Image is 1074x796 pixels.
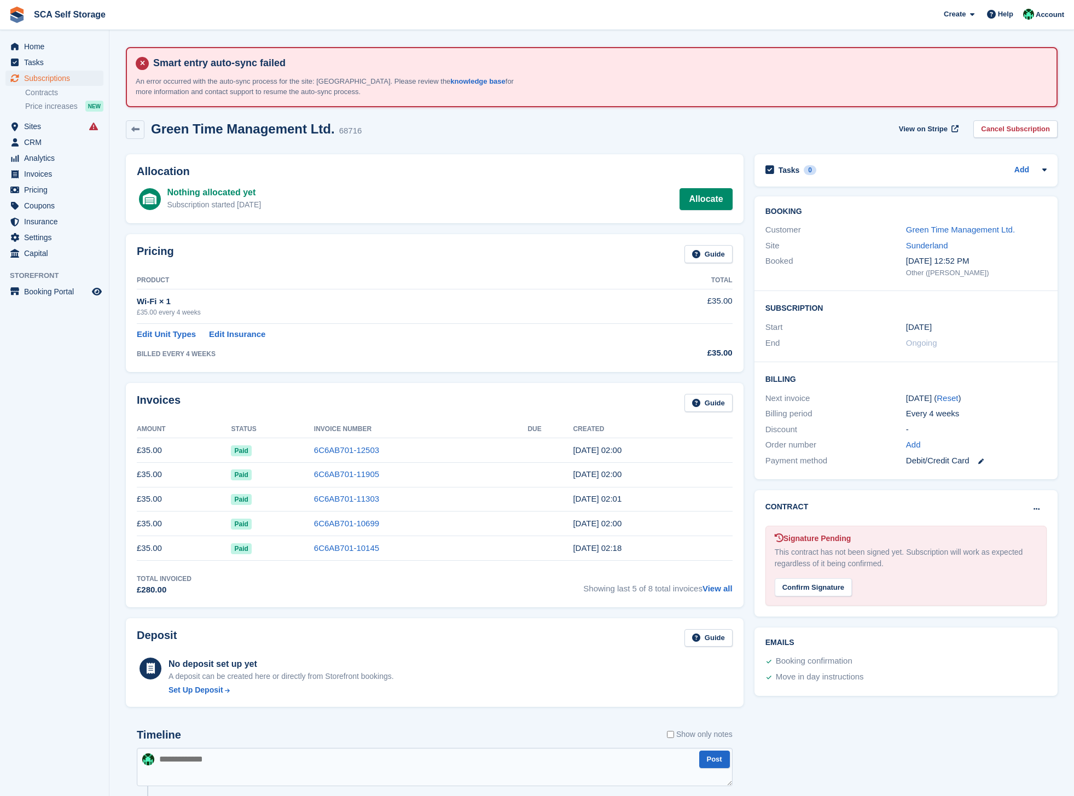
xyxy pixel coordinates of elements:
[9,7,25,23] img: stora-icon-8386f47178a22dfd0bd8f6a31ec36ba5ce8667c1dd55bd0f319d3a0aa187defe.svg
[5,246,103,261] a: menu
[527,421,573,438] th: Due
[765,337,906,350] div: End
[906,455,1047,467] div: Debit/Credit Card
[314,469,379,479] a: 6C6AB701-11905
[24,198,90,213] span: Coupons
[703,584,733,593] a: View all
[231,543,251,554] span: Paid
[10,270,109,281] span: Storefront
[24,246,90,261] span: Capital
[583,574,732,596] span: Showing last 5 of 8 total invoices
[137,295,635,308] div: Wi-Fi × 1
[314,445,379,455] a: 6C6AB701-12503
[231,519,251,530] span: Paid
[151,121,335,136] h2: Green Time Management Ltd.
[24,135,90,150] span: CRM
[30,5,110,24] a: SCA Self Storage
[137,272,635,289] th: Product
[765,501,809,513] h2: Contract
[136,76,519,97] p: An error occurred with the auto-sync process for the site: [GEOGRAPHIC_DATA]. Please review the f...
[573,421,732,438] th: Created
[906,338,937,347] span: Ongoing
[5,166,103,182] a: menu
[314,519,379,528] a: 6C6AB701-10699
[765,224,906,236] div: Customer
[765,423,906,436] div: Discount
[25,88,103,98] a: Contracts
[149,57,1048,69] h4: Smart entry auto-sync failed
[998,9,1013,20] span: Help
[5,39,103,54] a: menu
[137,462,231,487] td: £35.00
[765,638,1047,647] h2: Emails
[1023,9,1034,20] img: Ross Chapman
[137,307,635,317] div: £35.00 every 4 weeks
[137,165,733,178] h2: Allocation
[573,494,622,503] time: 2025-06-26 01:01:05 UTC
[765,207,1047,216] h2: Booking
[231,494,251,505] span: Paid
[906,439,921,451] a: Add
[314,543,379,553] a: 6C6AB701-10145
[169,671,394,682] p: A deposit can be created here or directly from Storefront bookings.
[209,328,265,341] a: Edit Insurance
[137,394,181,412] h2: Invoices
[5,135,103,150] a: menu
[24,182,90,197] span: Pricing
[24,284,90,299] span: Booking Portal
[314,494,379,503] a: 6C6AB701-11303
[231,469,251,480] span: Paid
[765,408,906,420] div: Billing period
[765,439,906,451] div: Order number
[24,230,90,245] span: Settings
[5,230,103,245] a: menu
[137,536,231,561] td: £35.00
[24,55,90,70] span: Tasks
[775,576,852,585] a: Confirm Signature
[765,455,906,467] div: Payment method
[24,150,90,166] span: Analytics
[89,122,98,131] i: Smart entry sync failures have occurred
[684,394,733,412] a: Guide
[169,684,394,696] a: Set Up Deposit
[1036,9,1064,20] span: Account
[1014,164,1029,177] a: Add
[906,225,1015,234] a: Green Time Management Ltd.
[167,186,261,199] div: Nothing allocated yet
[573,445,622,455] time: 2025-08-21 01:00:32 UTC
[573,543,622,553] time: 2025-05-01 01:18:39 UTC
[24,71,90,86] span: Subscriptions
[573,469,622,479] time: 2025-07-24 01:00:56 UTC
[680,188,732,210] a: Allocate
[25,101,78,112] span: Price increases
[5,198,103,213] a: menu
[25,100,103,112] a: Price increases NEW
[339,125,362,137] div: 68716
[906,392,1047,405] div: [DATE] ( )
[137,421,231,438] th: Amount
[85,101,103,112] div: NEW
[137,487,231,512] td: £35.00
[24,39,90,54] span: Home
[899,124,948,135] span: View on Stripe
[684,629,733,647] a: Guide
[231,445,251,456] span: Paid
[684,245,733,263] a: Guide
[699,751,730,769] button: Post
[137,574,191,584] div: Total Invoiced
[775,578,852,596] div: Confirm Signature
[765,240,906,252] div: Site
[169,684,223,696] div: Set Up Deposit
[137,584,191,596] div: £280.00
[906,268,1047,278] div: Other ([PERSON_NAME])
[973,120,1058,138] a: Cancel Subscription
[5,214,103,229] a: menu
[90,285,103,298] a: Preview store
[314,421,528,438] th: Invoice Number
[765,373,1047,384] h2: Billing
[137,438,231,463] td: £35.00
[944,9,966,20] span: Create
[5,55,103,70] a: menu
[137,729,181,741] h2: Timeline
[137,245,174,263] h2: Pricing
